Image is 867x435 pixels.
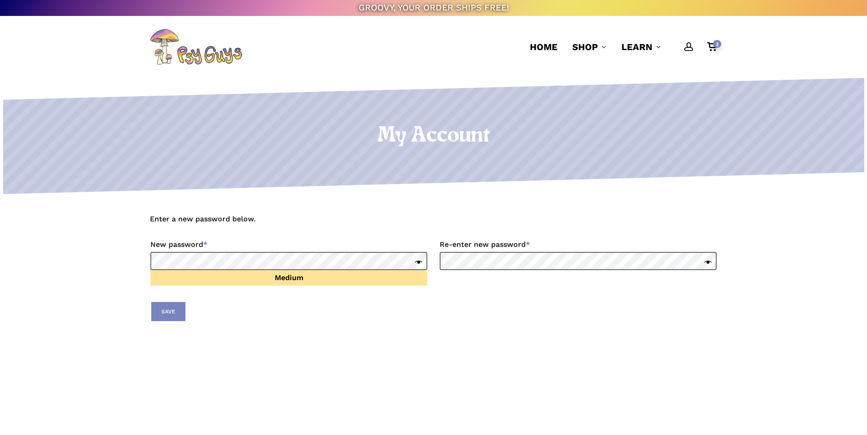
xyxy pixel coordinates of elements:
span: Learn [621,41,652,52]
label: Re-enter new password [440,237,717,252]
img: PsyGuys [150,29,242,65]
a: Home [530,41,558,53]
a: Shop [572,41,607,53]
span: 3 [713,40,721,48]
label: New password [150,237,427,252]
span: Shop [572,41,598,52]
div: Medium [150,270,427,286]
a: Learn [621,41,662,53]
nav: Main Menu [523,16,717,78]
p: Enter a new password below. [150,213,717,237]
a: Cart [707,42,717,52]
span: Home [530,41,558,52]
button: Save [151,302,185,321]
